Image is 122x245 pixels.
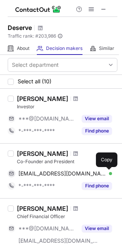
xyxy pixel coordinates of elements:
[18,115,77,122] span: ***@[DOMAIN_NAME]
[18,78,51,84] span: Select all (10)
[17,150,68,157] div: [PERSON_NAME]
[82,127,112,135] button: Reveal Button
[8,23,32,32] h1: Deserve
[12,61,59,69] div: Select department
[17,95,68,103] div: [PERSON_NAME]
[15,5,61,14] img: ContactOut v5.3.10
[82,115,112,122] button: Reveal Button
[17,158,117,165] div: Co-Founder and President
[99,45,114,51] span: Similar
[18,170,106,177] span: [EMAIL_ADDRESS][DOMAIN_NAME]
[18,225,77,232] span: ***@[DOMAIN_NAME]
[46,45,82,51] span: Decision makers
[17,103,117,110] div: Investor
[17,213,117,220] div: Chief Financial Officer
[17,205,68,212] div: [PERSON_NAME]
[17,45,30,51] span: About
[18,237,98,244] span: [EMAIL_ADDRESS][DOMAIN_NAME]
[8,33,56,39] span: Traffic rank: # 203,986
[82,225,112,232] button: Reveal Button
[82,182,112,190] button: Reveal Button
